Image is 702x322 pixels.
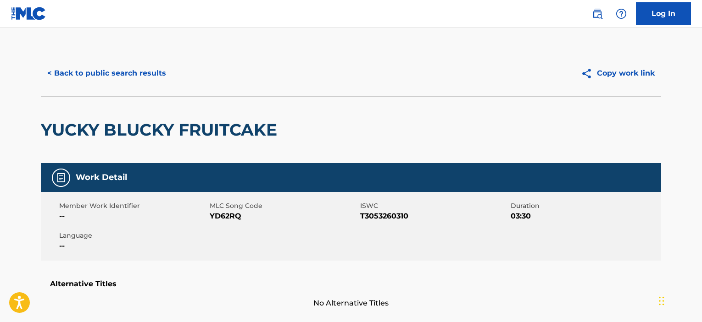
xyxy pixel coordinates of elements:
[592,8,603,19] img: search
[360,211,508,222] span: T3053260310
[581,68,597,79] img: Copy work link
[41,62,173,85] button: < Back to public search results
[612,5,630,23] div: Help
[59,240,207,251] span: --
[511,201,659,211] span: Duration
[50,279,652,289] h5: Alternative Titles
[210,211,358,222] span: YD62RQ
[588,5,607,23] a: Public Search
[59,211,207,222] span: --
[656,278,702,322] iframe: Chat Widget
[41,298,661,309] span: No Alternative Titles
[636,2,691,25] a: Log In
[11,7,46,20] img: MLC Logo
[616,8,627,19] img: help
[574,62,661,85] button: Copy work link
[56,172,67,183] img: Work Detail
[59,231,207,240] span: Language
[210,201,358,211] span: MLC Song Code
[511,211,659,222] span: 03:30
[41,120,282,140] h2: YUCKY BLUCKY FRUITCAKE
[659,287,664,315] div: Drag
[76,172,127,183] h5: Work Detail
[59,201,207,211] span: Member Work Identifier
[360,201,508,211] span: ISWC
